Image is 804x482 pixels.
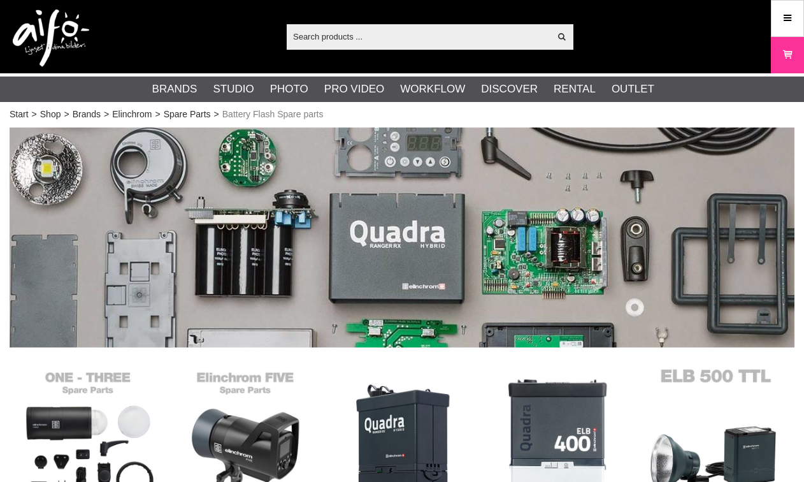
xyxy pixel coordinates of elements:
img: Elinchrom Battery Packs Spare parts [10,128,794,347]
a: Rental [554,81,596,98]
span: > [104,108,109,121]
a: Photo [270,81,308,98]
a: Pro Video [324,81,384,98]
span: > [64,108,69,121]
span: > [214,108,219,121]
span: > [155,108,160,121]
a: Spare Parts [164,108,211,121]
a: Elinchrom [112,108,152,121]
a: Shop [40,108,61,121]
span: Battery Flash Spare parts [222,108,324,121]
input: Search products ... [287,27,550,46]
span: > [32,108,37,121]
a: Discover [481,81,538,98]
a: Workflow [400,81,465,98]
a: Outlet [612,81,654,98]
a: Brands [73,108,101,121]
a: Start [10,108,29,121]
img: logo.png [13,10,89,67]
a: Brands [152,81,197,98]
a: Studio [213,81,254,98]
